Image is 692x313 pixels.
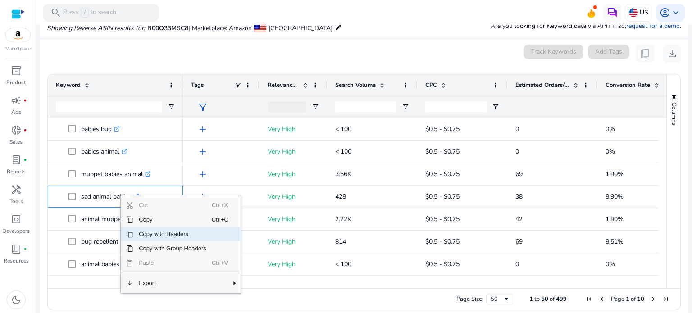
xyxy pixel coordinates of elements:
span: 0% [605,260,615,268]
p: muppet babies animal [81,165,151,183]
span: $0.5 - $0.75 [425,170,460,178]
p: Very High [268,142,319,161]
i: Showing Reverse ASIN results for: [47,24,145,32]
span: Ctrl+V [212,256,231,270]
p: Very High [268,232,319,251]
span: fiber_manual_record [23,128,27,132]
span: Export [133,276,212,290]
p: animal muppet babies [81,210,151,228]
p: Ads [11,108,21,116]
span: 1 [529,295,533,303]
span: Page [611,295,624,303]
span: 0 [515,125,519,133]
span: CPC [425,81,437,89]
span: $0.5 - $0.75 [425,215,460,223]
div: Last Page [662,295,669,303]
span: < 100 [335,125,351,133]
input: Keyword Filter Input [56,101,162,112]
span: 42 [515,215,523,223]
div: First Page [586,295,593,303]
div: Next Page [650,295,657,303]
span: Columns [670,102,678,125]
span: handyman [11,184,22,195]
span: 1 [626,295,629,303]
span: account_circle [660,7,670,18]
span: add [197,169,208,180]
span: fiber_manual_record [23,158,27,162]
span: 1.90% [605,170,624,178]
span: filter_alt [197,102,208,113]
span: add [197,191,208,202]
p: sad animal babies [81,187,139,206]
input: Search Volume Filter Input [335,101,396,112]
span: download [667,48,678,59]
span: code_blocks [11,214,22,225]
span: $0.5 - $0.75 [425,192,460,201]
span: donut_small [11,125,22,136]
p: Very High [268,255,319,273]
p: Very High [268,120,319,138]
span: 3.66K [335,170,351,178]
span: Ctrl+C [212,213,231,227]
mat-icon: edit [335,22,342,33]
img: us.svg [629,8,638,17]
p: sugar babies animal [81,277,145,296]
span: fiber_manual_record [23,247,27,251]
span: book_4 [11,244,22,254]
span: 0 [515,147,519,156]
img: amazon.svg [6,28,30,42]
span: lab_profile [11,154,22,165]
p: Product [6,78,26,86]
p: babies animal [81,142,127,161]
button: Open Filter Menu [492,103,499,110]
span: fiber_manual_record [23,99,27,102]
span: 814 [335,237,346,246]
span: [GEOGRAPHIC_DATA] [269,24,332,32]
button: Open Filter Menu [402,103,409,110]
span: add [197,146,208,157]
span: Cut [133,198,212,213]
button: download [663,45,681,63]
span: campaign [11,95,22,106]
span: $0.5 - $0.75 [425,260,460,268]
span: 428 [335,192,346,201]
span: 499 [556,295,567,303]
span: Conversion Rate [605,81,650,89]
span: Estimated Orders/Month [515,81,569,89]
span: Copy with Headers [133,227,212,241]
span: 2.22K [335,215,351,223]
span: of [550,295,555,303]
span: 8.90% [605,192,624,201]
span: dark_mode [11,295,22,305]
span: 38 [515,192,523,201]
span: Copy [133,213,212,227]
span: 8.51% [605,237,624,246]
span: 1.90% [605,215,624,223]
span: $0.5 - $0.75 [425,125,460,133]
span: to [534,295,540,303]
span: search [50,7,61,18]
p: Reports [7,168,26,176]
span: Paste [133,256,212,270]
span: of [631,295,636,303]
span: Keyword [56,81,81,89]
p: Very High [268,187,319,206]
p: Very High [268,210,319,228]
div: Page Size: [456,295,483,303]
span: B00O33MSC8 [147,24,188,32]
p: Developers [2,227,30,235]
p: Press to search [63,8,116,18]
span: 10 [637,295,644,303]
span: 0% [605,125,615,133]
span: add [197,124,208,135]
span: Ctrl+X [212,198,231,213]
button: Open Filter Menu [312,103,319,110]
span: 69 [515,237,523,246]
span: Copy with Group Headers [133,241,212,256]
span: < 100 [335,260,351,268]
div: 50 [491,295,503,303]
div: Page Size [486,294,513,304]
span: Relevance Score [268,81,299,89]
p: Marketplace [5,45,31,52]
span: $0.5 - $0.75 [425,147,460,156]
